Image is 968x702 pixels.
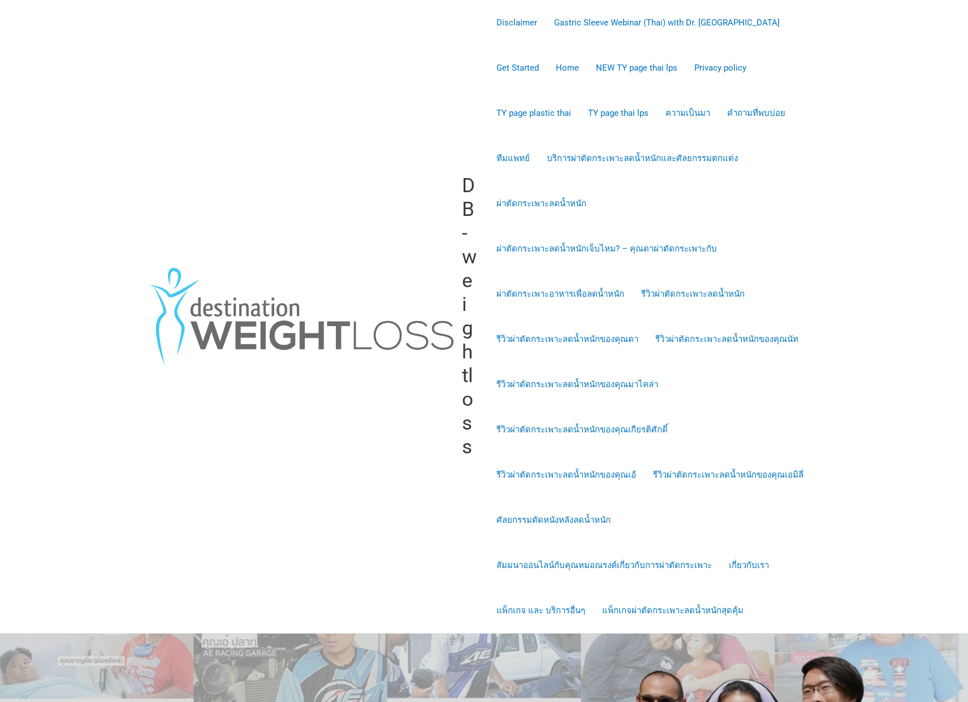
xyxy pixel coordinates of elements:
a: ศัลยกรรมตัดหนังหลังลดน้ำหนัก [488,497,619,543]
a: รีวิวผ่าตัดกระเพาะลดน้ำหนักของคุณเอ้ [488,452,645,497]
a: คำถามที่พบบ่อย [719,90,794,136]
a: ผ่าตัดกระเพาะลดน้ำหนักเจ็บไหม? – คุณดาผ่าตัดกระเพาะกับ [488,226,725,271]
a: รีวิวผ่าตัดกระเพาะลดน้ำหนัก [633,271,753,317]
a: เกี่ยวกับเรา [720,543,777,588]
a: ความเป็นมา [657,90,719,136]
a: DB-weightloss [462,174,477,458]
a: ผ่าตัดกระเพาะอาหารเพื่อลดน้ำหนัก [488,271,633,317]
a: รีวิวผ่าตัดกระเพาะลดน้ำหนักของคุณเอมิลี่ [645,452,812,497]
a: แพ็กเกจผ่าตัดกระเพาะลดน้ำหนักสุดคุ้ม [594,588,752,633]
a: ทีมแพทย์ [488,136,538,181]
a: Home [547,45,587,90]
img: DB-weightloss [145,268,453,365]
a: Get Started [488,45,547,90]
a: รีวิวผ่าตัดกระเพาะลดน้ำหนักของคุณเกียรติศักดิ์ [488,407,676,452]
a: แพ็กเกจ และ บริการอื่นๆ [488,588,594,633]
a: สัมมนาออนไลน์กับคุณหมอณรงค์เกี่ยวกับการผ่าตัดกระเพาะ [488,543,720,588]
a: NEW TY page thai lps [587,45,686,90]
a: รีวิวผ่าตัดกระเพาะลดน้ำหนักของคุณดา [488,317,647,362]
a: TY page thai lps [580,90,657,136]
a: Privacy policy [686,45,755,90]
a: ผ่าตัดกระเพาะลดน้ำหนัก [488,181,595,226]
a: รีวิวผ่าตัดกระเพาะลดน้ำหนักของคุณมาไคล่า [488,362,667,407]
a: บริการผ่าตัดกระเพาะลดน้ำหนักและศัลยกรรมตกแต่ง [538,136,746,181]
a: รีวิวผ่าตัดกระเพาะลดน้ำหนักของคุณนัท [647,317,807,362]
a: TY page plastic thai [488,90,580,136]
